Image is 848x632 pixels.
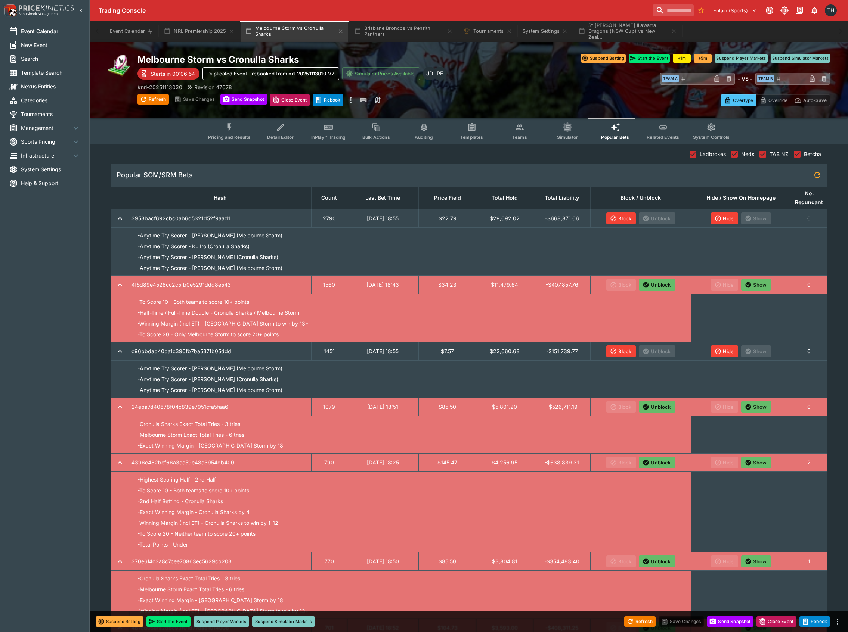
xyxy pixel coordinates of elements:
[419,552,476,570] td: $85.50
[799,616,830,627] button: Duplicated Event - rebooked from nrl-20251113010-V2
[241,21,348,42] button: Melbourne Storm vs Cronulla Sharks
[629,54,670,63] button: Start the Event
[137,320,309,327] p: - Winning Margin (Incl ET) - [GEOGRAPHIC_DATA] Storm to win by 13+
[653,4,694,16] input: search
[208,134,251,140] span: Pricing and Results
[311,552,347,570] td: 770
[137,309,299,317] p: - Half-Time / Full-Time Double - Cronulla Sharks / Melbourne Storm
[129,398,312,416] td: 24eba7d40678f04c839e7951cfa5faa6
[791,94,830,106] button: Auto-Save
[342,67,420,80] button: Simulator Prices Available
[741,279,771,291] button: Show
[21,27,80,35] span: Event Calendar
[137,330,279,338] p: - To Score 20 - Only Melbourne Storm to score 20+ points
[639,555,675,567] button: Unblock
[113,456,127,469] button: expand row
[129,453,312,471] td: 4396c482bef66a3cc59e48c3954db400
[778,4,791,17] button: Toggle light/dark mode
[137,541,188,548] p: - Total Points - Under
[533,552,591,570] td: -$354,483.40
[606,345,636,357] button: Block
[113,212,127,225] button: expand row
[476,209,533,227] td: $29,692.02
[19,5,74,11] img: PriceKinetics
[19,12,59,16] img: Sportsbook Management
[137,83,182,91] p: Copy To Clipboard
[804,150,821,158] span: Betcha
[756,616,796,627] button: Close Event
[512,134,527,140] span: Teams
[21,165,80,173] span: System Settings
[21,41,80,49] span: New Event
[129,342,312,360] td: c96bbdab40ba1c390fb7ba537fb05ddd
[99,7,650,15] div: Trading Console
[419,275,476,294] td: $34.23
[533,398,591,416] td: -$526,711.19
[137,431,244,439] p: - Melbourne Storm Exact Total Tries - 6 tries
[419,398,476,416] td: $85.50
[137,375,278,383] p: - Anytime Try Scorer - [PERSON_NAME] (Cronulla Sharks)
[202,118,736,144] div: Event type filters
[415,134,433,140] span: Auditing
[137,607,309,615] p: - Winning Margin (Incl ET) - [GEOGRAPHIC_DATA] Storm to win by 13+
[833,617,842,626] button: more
[771,54,830,63] button: Suspend Simulator Markets
[137,508,250,516] p: - Exact Winning Margin - Cronulla Sharks by 4
[347,186,419,209] th: Last Bet Time
[691,186,791,209] th: Hide / Show On Homepage
[791,186,827,209] th: No. Redundant
[460,134,483,140] span: Templates
[96,616,143,627] button: Suspend Betting
[793,557,824,565] p: 1
[202,67,339,80] button: Duplicated Event - rebooked from nrl-20251113010-V2
[347,398,419,416] td: [DATE] 18:51
[419,342,476,360] td: $7.57
[459,21,517,42] button: Tournaments
[347,453,419,471] td: [DATE] 18:25
[137,298,249,306] p: - To Score 10 - Both teams to score 10+ points
[707,616,753,627] button: Send Snapshot
[673,54,691,63] button: +1m
[662,75,679,82] span: Team A
[21,138,71,146] span: Sports Pricing
[267,134,294,140] span: Detail Editor
[711,212,739,224] button: Hide
[311,342,347,360] td: 1451
[793,4,806,17] button: Documentation
[793,458,824,466] p: 2
[113,278,127,292] button: expand row
[803,96,827,104] p: Auto-Save
[346,94,355,106] button: more
[763,4,776,17] button: Connected to PK
[423,67,436,80] div: Josh Drayton
[137,486,249,494] p: - To Score 10 - Both teams to score 10+ points
[108,54,131,78] img: rugby_league.png
[825,4,837,16] div: Todd Henderson
[738,75,752,82] h6: - VS -
[311,186,347,209] th: Count
[533,453,591,471] td: -$638,839.31
[21,152,71,159] span: Infrastructure
[757,75,774,82] span: Team B
[137,575,240,582] p: - Cronulla Sharks Exact Total Tries - 3 tries
[113,345,127,358] button: expand row
[518,21,572,42] button: System Settings
[581,54,626,63] button: Suspend Betting
[591,186,691,209] th: Block / Unblock
[220,94,267,105] button: Send Snapshot
[2,3,17,18] img: PriceKinetics Logo
[362,134,390,140] span: Bulk Actions
[21,82,80,90] span: Nexus Entities
[533,275,591,294] td: -$407,857.76
[311,134,346,140] span: InPlay™ Trading
[129,186,312,209] th: Hash
[137,530,256,538] p: - To Score 20 - Neither team to score 20+ points
[476,398,533,416] td: $5,801.20
[137,253,278,261] p: - Anytime Try Scorer - [PERSON_NAME] (Cronulla Sharks)
[601,134,629,140] span: Popular Bets
[709,4,761,16] button: Select Tenant
[137,585,244,593] p: - Melbourne Storm Exact Total Tries - 6 tries
[137,264,282,272] p: - Anytime Try Scorer - [PERSON_NAME] (Melbourne Storm)
[476,342,533,360] td: $22,660.68
[311,209,347,227] td: 2790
